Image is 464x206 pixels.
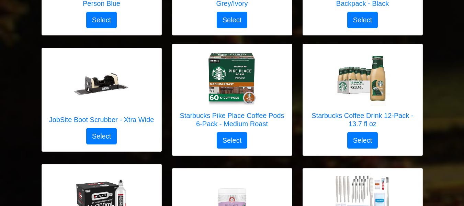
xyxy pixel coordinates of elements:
[310,51,416,132] a: Starbucks Coffee Drink 12-Pack - 13.7 fl oz Starbucks Coffee Drink 12-Pack - 13.7 fl oz
[49,116,154,124] h5: JobSite Boot Scrubber - Xtra Wide
[335,51,390,106] img: Starbucks Coffee Drink 12-Pack - 13.7 fl oz
[347,12,378,28] button: Select
[205,51,260,106] img: Starbucks Pike Place Coffee Pods 6-Pack - Medium Roast
[347,132,378,149] button: Select
[86,12,117,28] button: Select
[74,55,129,110] img: JobSite Boot Scrubber - Xtra Wide
[49,55,154,128] a: JobSite Boot Scrubber - Xtra Wide JobSite Boot Scrubber - Xtra Wide
[217,132,248,149] button: Select
[179,51,285,132] a: Starbucks Pike Place Coffee Pods 6-Pack - Medium Roast Starbucks Pike Place Coffee Pods 6-Pack - ...
[217,12,248,28] button: Select
[86,128,117,144] button: Select
[179,111,285,128] h5: Starbucks Pike Place Coffee Pods 6-Pack - Medium Roast
[310,111,416,128] h5: Starbucks Coffee Drink 12-Pack - 13.7 fl oz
